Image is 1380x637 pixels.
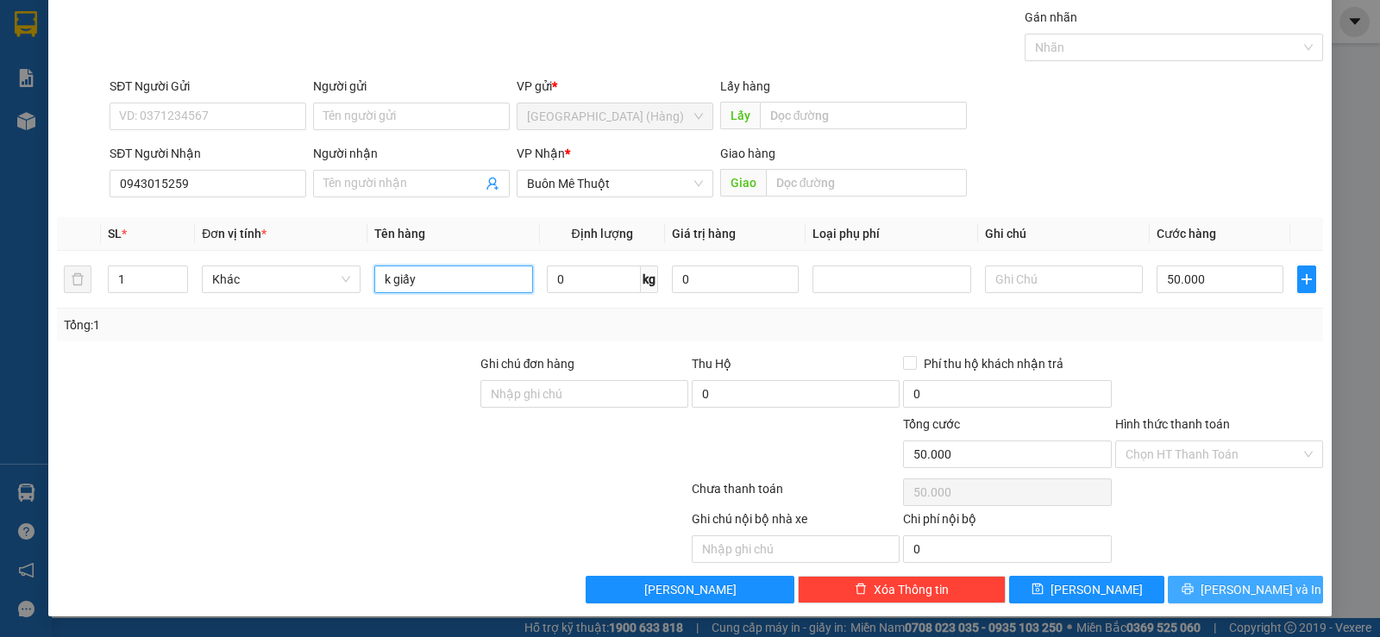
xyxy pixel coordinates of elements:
[874,580,949,599] span: Xóa Thông tin
[692,535,900,563] input: Nhập ghi chú
[110,144,306,163] div: SĐT Người Nhận
[1201,580,1321,599] span: [PERSON_NAME] và In
[9,122,119,178] li: VP [GEOGRAPHIC_DATA] (Hàng)
[978,217,1151,251] th: Ghi chú
[903,417,960,431] span: Tổng cước
[672,265,799,293] input: 0
[806,217,978,251] th: Loại phụ phí
[1051,580,1143,599] span: [PERSON_NAME]
[480,380,688,408] input: Ghi chú đơn hàng
[672,227,736,240] span: Giá trị hàng
[202,227,267,240] span: Đơn vị tính
[720,169,766,197] span: Giao
[480,357,575,371] label: Ghi chú đơn hàng
[527,171,703,197] span: Buôn Mê Thuột
[1168,576,1323,603] button: printer[PERSON_NAME] và In
[1298,272,1315,286] span: plus
[692,509,900,535] div: Ghi chú nội bộ nhà xe
[110,77,306,96] div: SĐT Người Gửi
[641,265,658,293] span: kg
[64,265,91,293] button: delete
[1297,265,1316,293] button: plus
[798,576,1006,603] button: deleteXóa Thông tin
[692,357,731,371] span: Thu Hộ
[64,315,534,334] div: Tổng: 1
[486,177,499,190] span: user-add
[572,227,633,240] span: Định lượng
[644,580,737,599] span: [PERSON_NAME]
[374,227,425,240] span: Tên hàng
[517,147,565,160] span: VP Nhận
[1182,583,1194,596] span: printer
[212,266,350,292] span: Khác
[586,576,793,603] button: [PERSON_NAME]
[313,144,510,163] div: Người nhận
[917,354,1070,373] span: Phí thu hộ khách nhận trả
[1115,417,1230,431] label: Hình thức thanh toán
[313,77,510,96] div: Người gửi
[1025,10,1077,24] label: Gán nhãn
[720,102,760,129] span: Lấy
[9,9,69,69] img: logo.jpg
[903,509,1111,535] div: Chi phí nội bộ
[1032,583,1044,596] span: save
[855,583,867,596] span: delete
[1009,576,1164,603] button: save[PERSON_NAME]
[720,147,775,160] span: Giao hàng
[517,77,713,96] div: VP gửi
[766,169,968,197] input: Dọc đường
[690,479,901,509] div: Chưa thanh toán
[760,102,968,129] input: Dọc đường
[985,265,1144,293] input: Ghi Chú
[119,122,229,141] li: VP Buôn Mê Thuột
[374,265,533,293] input: VD: Bàn, Ghế
[108,227,122,240] span: SL
[1157,227,1216,240] span: Cước hàng
[720,79,770,93] span: Lấy hàng
[527,103,703,129] span: Đà Nẵng (Hàng)
[9,9,250,102] li: [GEOGRAPHIC_DATA]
